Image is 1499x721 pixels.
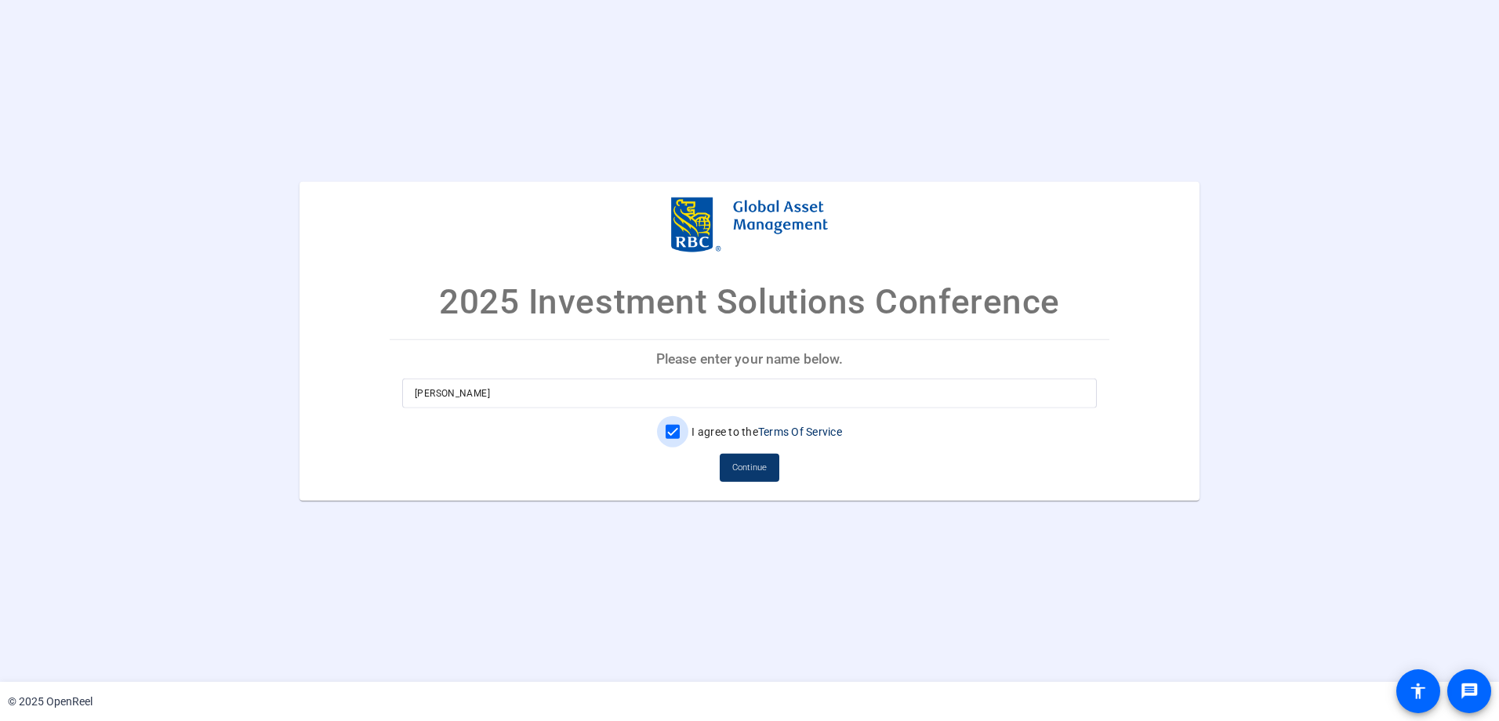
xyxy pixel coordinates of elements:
div: © 2025 OpenReel [8,694,93,710]
p: Please enter your name below. [390,340,1109,378]
button: Continue [720,453,779,481]
a: Terms Of Service [758,425,842,437]
input: Enter your name [415,383,1084,402]
mat-icon: accessibility [1409,682,1428,701]
label: I agree to the [688,423,842,439]
span: Continue [732,455,767,479]
p: 2025 Investment Solutions Conference [439,276,1060,328]
mat-icon: message [1460,682,1479,701]
img: company-logo [671,197,828,252]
